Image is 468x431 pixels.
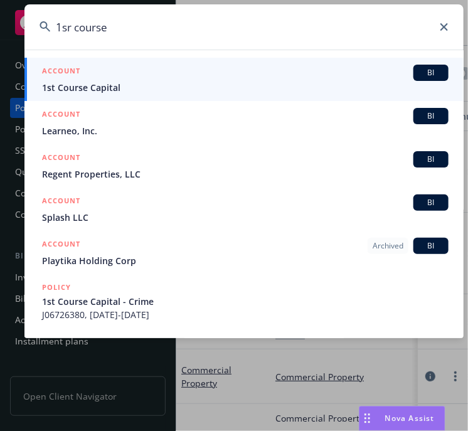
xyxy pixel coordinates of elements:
[42,124,449,137] span: Learneo, Inc.
[42,238,80,253] h5: ACCOUNT
[42,308,449,321] span: J06726380, [DATE]-[DATE]
[359,407,375,430] div: Drag to move
[24,274,464,328] a: POLICY1st Course Capital - CrimeJ06726380, [DATE]-[DATE]
[24,144,464,188] a: ACCOUNTBIRegent Properties, LLC
[42,295,449,308] span: 1st Course Capital - Crime
[24,188,464,231] a: ACCOUNTBISplash LLC
[385,413,435,423] span: Nova Assist
[42,81,449,94] span: 1st Course Capital
[42,108,80,123] h5: ACCOUNT
[418,197,444,208] span: BI
[42,151,80,166] h5: ACCOUNT
[42,194,80,210] h5: ACCOUNT
[42,254,449,267] span: Playtika Holding Corp
[24,58,464,101] a: ACCOUNTBI1st Course Capital
[418,110,444,122] span: BI
[42,281,71,294] h5: POLICY
[24,231,464,274] a: ACCOUNTArchivedBIPlaytika Holding Corp
[418,154,444,165] span: BI
[42,335,71,348] h5: POLICY
[418,240,444,252] span: BI
[418,67,444,78] span: BI
[359,406,445,431] button: Nova Assist
[24,328,464,382] a: POLICY
[42,65,80,80] h5: ACCOUNT
[24,4,464,50] input: Search...
[24,101,464,144] a: ACCOUNTBILearneo, Inc.
[42,211,449,224] span: Splash LLC
[42,168,449,181] span: Regent Properties, LLC
[373,240,403,252] span: Archived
